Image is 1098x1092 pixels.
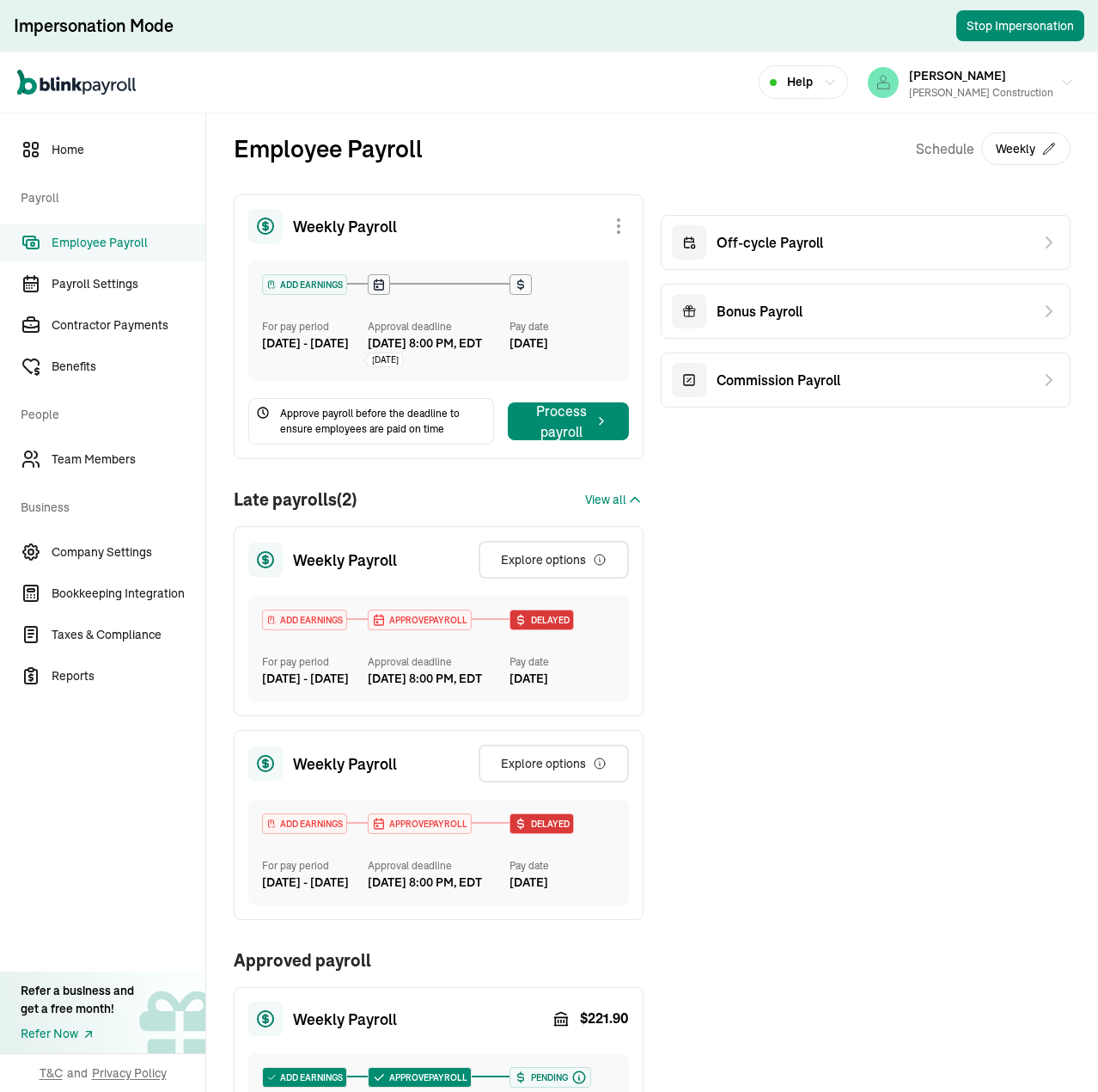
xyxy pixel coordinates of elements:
div: Process payroll [528,401,608,442]
span: Taxes & Compliance [52,626,205,644]
span: Approve payroll before the deadline to ensure employees are paid on time [280,406,486,437]
iframe: Chat Widget [812,906,1098,1092]
div: Impersonation Mode [14,14,174,38]
h1: Approved payroll [234,948,644,973]
span: Payroll [21,172,195,220]
div: [PERSON_NAME] Construction [909,85,1053,101]
div: Approval deadline [368,654,502,670]
span: Privacy Policy [92,1064,167,1082]
div: For pay period [262,654,368,670]
span: Bonus Payroll [717,301,802,322]
span: Employee Payroll [52,234,205,252]
div: For pay period [262,858,368,874]
div: Pay date [509,654,615,670]
span: Off-cycle Payroll [717,232,823,253]
span: Weekly Payroll [293,1008,397,1031]
div: ADD EARNINGS [263,1068,346,1087]
span: APPROVE PAYROLL [386,614,467,627]
div: Refer a business and get a free month! [21,982,134,1018]
div: Pay date [509,319,615,334]
button: Weekly [981,132,1071,165]
span: T&C [40,1064,63,1082]
span: Pending [528,1071,568,1084]
span: Business [21,482,195,530]
div: Approval deadline [368,858,502,874]
h2: Employee Payroll [234,131,423,167]
div: [DATE] [509,334,615,353]
span: Contractor Payments [52,316,205,334]
span: Delayed [528,614,570,627]
div: Explore options [501,551,607,568]
span: Team Members [52,451,205,469]
div: [DATE] [509,874,615,892]
span: Commission Payroll [717,370,840,390]
div: Explore options [501,755,607,772]
span: APPROVE PAYROLL [386,1071,467,1084]
div: Approval deadline [368,319,502,334]
span: $ 221.90 [580,1009,629,1029]
button: View all [585,489,644,510]
span: View all [585,491,626,509]
span: Weekly Payroll [293,215,397,238]
button: Help [759,65,848,99]
span: Bookkeeping Integration [52,585,205,603]
div: [DATE] [509,670,615,688]
span: Weekly Payroll [293,549,397,572]
div: [DATE] 8:00 PM, EDT [368,670,482,688]
span: Company Settings [52,543,205,561]
span: Payroll Settings [52,275,205,293]
div: ADD EARNINGS [263,275,346,294]
button: Stop Impersonation [956,10,1084,41]
button: [PERSON_NAME][PERSON_NAME] Construction [861,61,1081,104]
div: For pay period [262,319,368,334]
span: Benefits [52,358,205,376]
button: Process payroll [508,402,629,440]
span: Delayed [528,818,570,831]
span: Help [787,73,813,91]
div: Pay date [509,858,615,874]
div: [DATE] - [DATE] [262,670,368,688]
nav: Global [17,58,136,107]
div: ADD EARNINGS [263,814,346,833]
span: APPROVE PAYROLL [386,818,467,831]
div: [DATE] 8:00 PM, EDT [368,874,482,892]
div: [DATE] - [DATE] [262,874,368,892]
div: [DATE] 8:00 PM, EDT [368,334,482,353]
span: Home [52,141,205,159]
button: Explore options [479,745,629,782]
div: Schedule [916,131,1071,167]
button: Explore options [479,541,629,579]
span: [PERSON_NAME] [909,68,1006,83]
span: [DATE] [372,353,399,366]
span: Weekly Payroll [293,752,397,776]
span: People [21,389,195,437]
div: [DATE] - [DATE] [262,334,368,353]
a: Refer Now [21,1025,134,1043]
h1: Late payrolls (2) [234,487,357,512]
div: ADD EARNINGS [263,610,346,629]
span: Reports [52,667,205,685]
